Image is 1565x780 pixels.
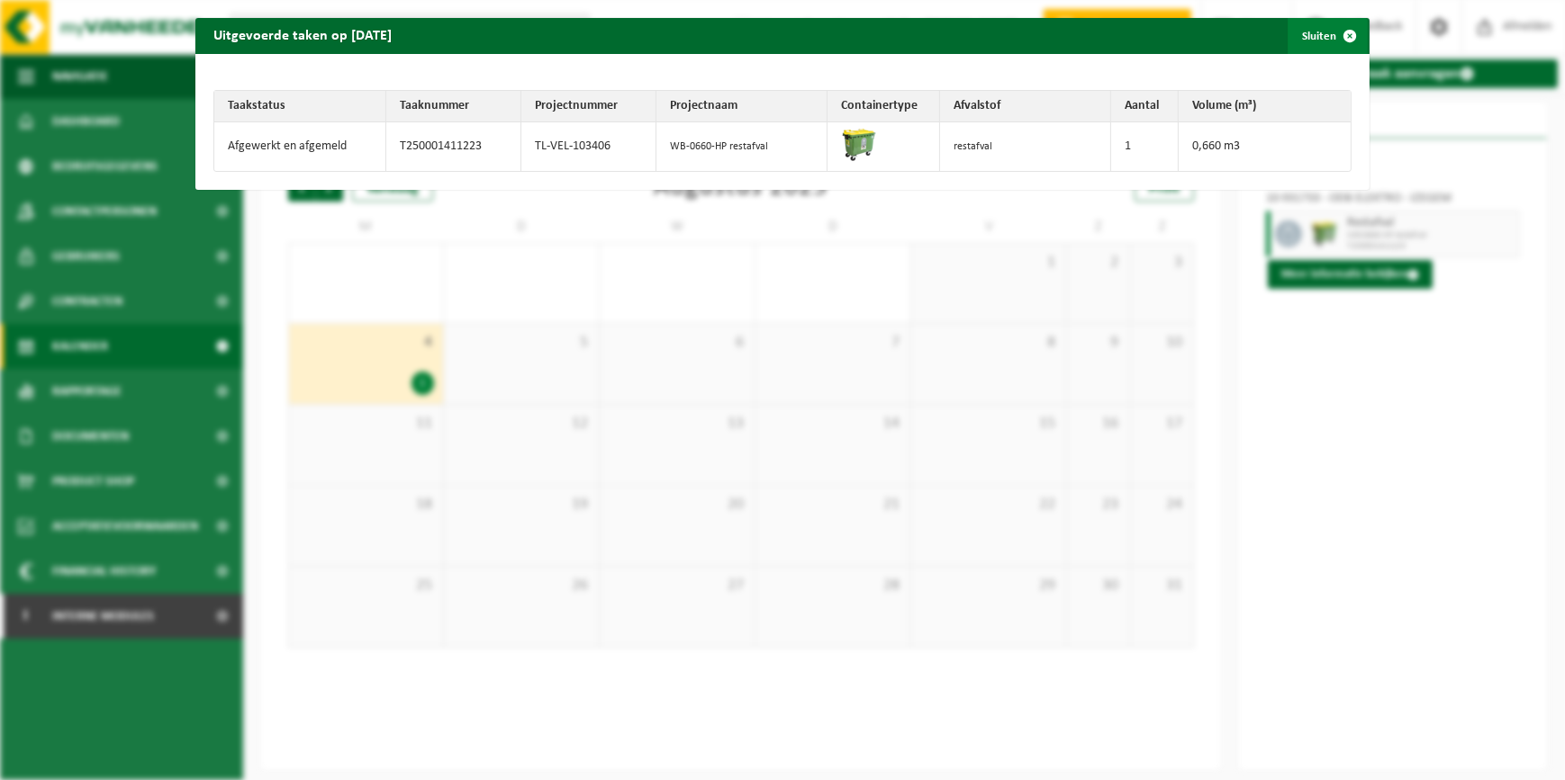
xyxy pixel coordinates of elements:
th: Afvalstof [940,91,1111,122]
td: 1 [1111,122,1179,171]
td: 0,660 m3 [1179,122,1350,171]
td: T250001411223 [386,122,521,171]
th: Projectnummer [521,91,656,122]
th: Taaknummer [386,91,521,122]
th: Projectnaam [656,91,828,122]
img: WB-0660-HPE-GN-50 [841,127,877,163]
th: Containertype [828,91,940,122]
th: Volume (m³) [1179,91,1350,122]
h2: Uitgevoerde taken op [DATE] [195,18,410,52]
button: Sluiten [1288,18,1368,54]
td: TL-VEL-103406 [521,122,656,171]
th: Taakstatus [214,91,385,122]
td: Afgewerkt en afgemeld [214,122,385,171]
th: Aantal [1111,91,1179,122]
td: restafval [940,122,1111,171]
td: WB-0660-HP restafval [656,122,828,171]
